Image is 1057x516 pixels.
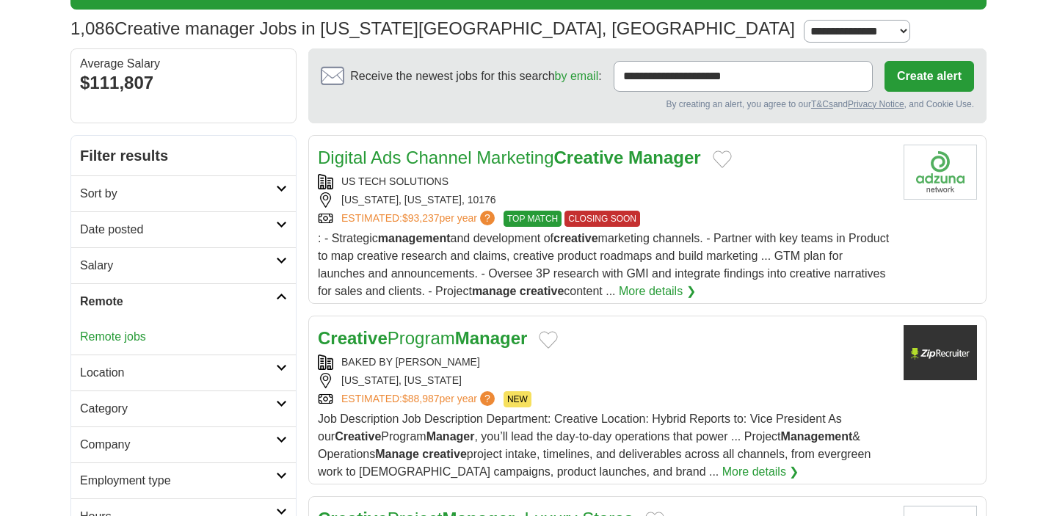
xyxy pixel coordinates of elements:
h2: Company [80,436,276,454]
img: Company logo [904,145,977,200]
button: Add to favorite jobs [539,331,558,349]
span: $93,237 [402,212,440,224]
a: More details ❯ [619,283,696,300]
h2: Category [80,400,276,418]
span: : - Strategic and development of marketing channels. - Partner with key teams in Product to map c... [318,232,889,297]
a: Digital Ads Channel MarketingCreative Manager [318,148,701,167]
div: Average Salary [80,58,287,70]
a: More details ❯ [722,463,799,481]
a: by email [555,70,599,82]
strong: manage [472,285,516,297]
a: Privacy Notice [848,99,904,109]
span: $88,987 [402,393,440,404]
strong: management [378,232,451,244]
strong: creative [422,448,467,460]
strong: Creative [335,430,381,443]
h2: Remote [80,293,276,310]
a: Sort by [71,175,296,211]
strong: Creative [554,148,624,167]
span: NEW [504,391,531,407]
a: Remote jobs [80,330,146,343]
a: T&Cs [811,99,833,109]
span: CLOSING SOON [564,211,640,227]
span: Job Description Job Description Department: Creative Location: Hybrid Reports to: Vice President ... [318,413,871,478]
strong: Manage [375,448,419,460]
div: [US_STATE], [US_STATE] [318,373,892,388]
a: Location [71,355,296,390]
a: Date posted [71,211,296,247]
span: 1,086 [70,15,115,42]
a: Salary [71,247,296,283]
img: Company logo [904,325,977,380]
h2: Employment type [80,472,276,490]
span: Receive the newest jobs for this search : [350,68,601,85]
span: TOP MATCH [504,211,562,227]
h2: Location [80,364,276,382]
div: [US_STATE], [US_STATE], 10176 [318,192,892,208]
strong: Manager [628,148,701,167]
h1: Creative manager Jobs in [US_STATE][GEOGRAPHIC_DATA], [GEOGRAPHIC_DATA] [70,18,795,38]
strong: creative [553,232,598,244]
div: US TECH SOLUTIONS [318,174,892,189]
strong: creative [520,285,564,297]
a: Category [71,390,296,426]
span: ? [480,391,495,406]
a: ESTIMATED:$88,987per year? [341,391,498,407]
a: CreativeProgramManager [318,328,527,348]
a: Company [71,426,296,462]
button: Create alert [885,61,974,92]
h2: Date posted [80,221,276,239]
strong: Creative [318,328,388,348]
a: ESTIMATED:$93,237per year? [341,211,498,227]
strong: Manager [455,328,528,348]
div: $111,807 [80,70,287,96]
h2: Sort by [80,185,276,203]
strong: Manager [426,430,475,443]
div: By creating an alert, you agree to our and , and Cookie Use. [321,98,974,111]
h2: Salary [80,257,276,275]
strong: Management [781,430,853,443]
h2: Filter results [71,136,296,175]
a: Remote [71,283,296,319]
button: Add to favorite jobs [713,150,732,168]
div: BAKED BY [PERSON_NAME] [318,355,892,370]
span: ? [480,211,495,225]
a: Employment type [71,462,296,498]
